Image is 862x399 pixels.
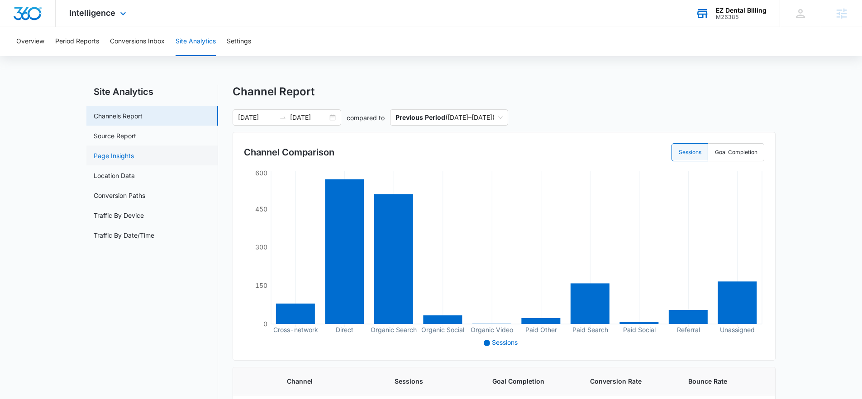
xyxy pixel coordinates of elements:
[86,85,218,99] h2: Site Analytics
[287,376,373,386] span: Channel
[525,326,557,333] tspan: Paid Other
[290,113,328,122] input: End date
[623,326,656,333] tspan: Paid Social
[244,146,334,159] h3: Channel Comparison
[688,376,761,386] span: Bounce Rate
[263,320,267,328] tspan: 0
[279,114,286,121] span: to
[94,171,135,180] a: Location Data
[94,191,145,200] a: Conversion Paths
[371,326,417,334] tspan: Organic Search
[273,326,318,333] tspan: Cross-network
[255,282,267,289] tspan: 150
[708,143,764,161] label: Goal Completion
[255,243,267,251] tspan: 300
[176,27,216,56] button: Site Analytics
[672,143,708,161] label: Sessions
[395,110,503,125] span: ( [DATE] – [DATE] )
[255,169,267,177] tspan: 600
[720,326,755,334] tspan: Unassigned
[590,376,666,386] span: Conversion Rate
[336,326,353,333] tspan: Direct
[421,326,464,334] tspan: Organic Social
[492,338,518,346] span: Sessions
[572,326,608,333] tspan: Paid Search
[94,230,154,240] a: Traffic By Date/Time
[716,14,767,20] div: account id
[677,326,700,333] tspan: Referral
[238,113,276,122] input: Start date
[110,27,165,56] button: Conversions Inbox
[94,131,136,141] a: Source Report
[279,114,286,121] span: swap-right
[94,151,134,160] a: Page Insights
[347,113,385,122] p: compared to
[227,27,251,56] button: Settings
[492,376,568,386] span: Goal Completion
[395,113,445,121] p: Previous Period
[255,205,267,213] tspan: 450
[94,111,143,121] a: Channels Report
[55,27,99,56] button: Period Reports
[16,27,44,56] button: Overview
[69,8,115,18] span: Intelligence
[94,211,144,220] a: Traffic By Device
[395,376,471,386] span: Sessions
[716,7,767,14] div: account name
[233,85,314,99] h1: Channel Report
[471,326,513,334] tspan: Organic Video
